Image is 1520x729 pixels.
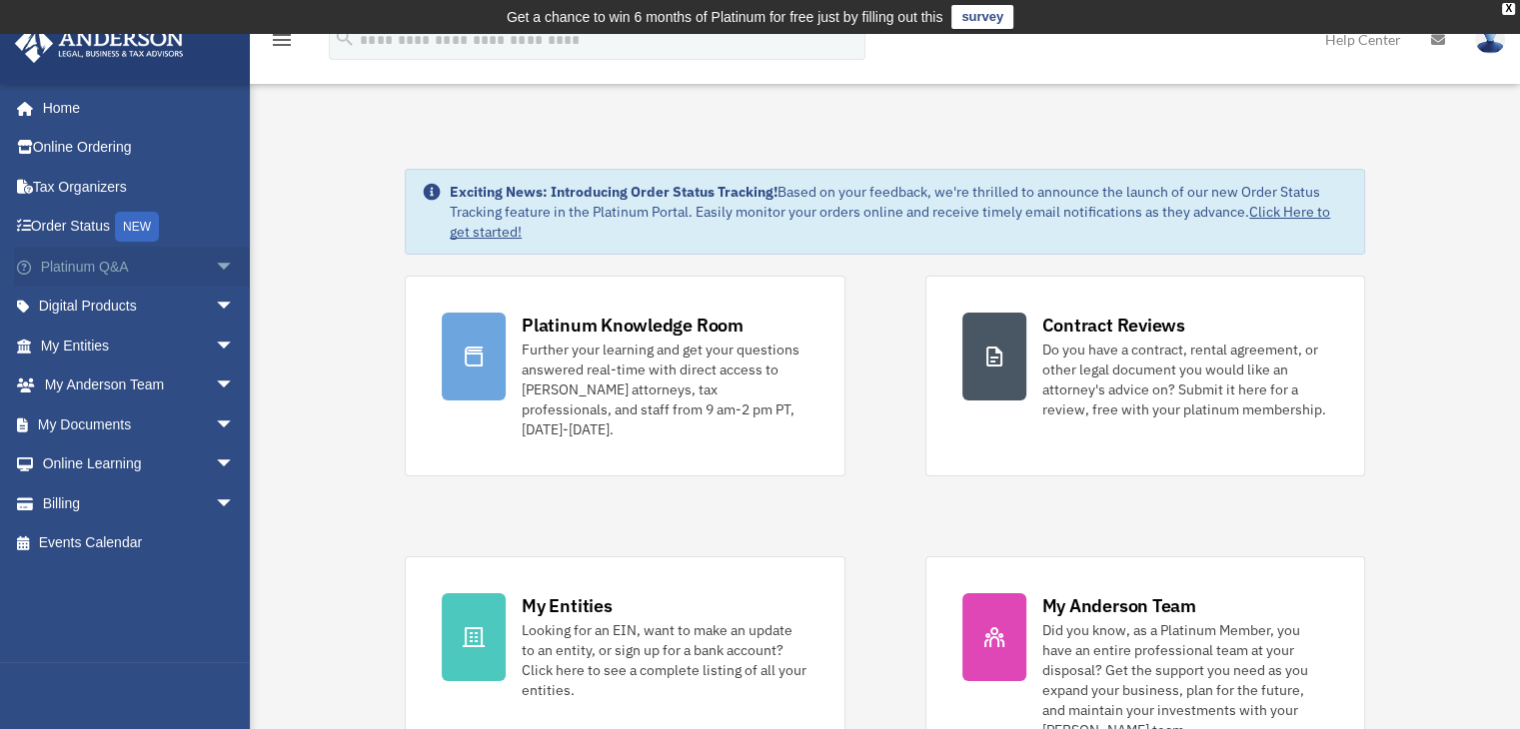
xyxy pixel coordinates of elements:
a: Contract Reviews Do you have a contract, rental agreement, or other legal document you would like... [925,276,1365,476]
img: User Pic [1475,25,1505,54]
img: Anderson Advisors Platinum Portal [9,24,190,63]
div: Do you have a contract, rental agreement, or other legal document you would like an attorney's ad... [1042,340,1328,419]
a: Online Ordering [14,128,265,168]
div: Looking for an EIN, want to make an update to an entity, or sign up for a bank account? Click her... [522,620,807,700]
span: arrow_drop_down [215,326,255,366]
div: Further your learning and get your questions answered real-time with direct access to [PERSON_NAM... [522,340,807,439]
a: Platinum Q&Aarrow_drop_down [14,247,265,287]
a: survey [951,5,1013,29]
a: Digital Productsarrow_drop_down [14,287,265,327]
span: arrow_drop_down [215,483,255,524]
a: Online Learningarrow_drop_down [14,444,265,484]
a: Platinum Knowledge Room Further your learning and get your questions answered real-time with dire... [405,276,844,476]
i: menu [270,28,294,52]
a: Order StatusNEW [14,207,265,248]
div: close [1502,3,1515,15]
div: My Anderson Team [1042,593,1196,618]
div: Contract Reviews [1042,313,1185,338]
a: menu [270,35,294,52]
a: Billingarrow_drop_down [14,483,265,523]
div: My Entities [522,593,612,618]
div: Get a chance to win 6 months of Platinum for free just by filling out this [507,5,943,29]
a: Tax Organizers [14,167,265,207]
a: My Entitiesarrow_drop_down [14,326,265,365]
a: Events Calendar [14,523,265,563]
div: Platinum Knowledge Room [522,313,744,338]
div: Based on your feedback, we're thrilled to announce the launch of our new Order Status Tracking fe... [450,182,1348,242]
i: search [334,27,356,49]
span: arrow_drop_down [215,287,255,328]
span: arrow_drop_down [215,247,255,288]
a: My Documentsarrow_drop_down [14,404,265,444]
span: arrow_drop_down [215,444,255,485]
span: arrow_drop_down [215,404,255,445]
div: NEW [115,212,159,242]
a: Home [14,88,255,128]
a: Click Here to get started! [450,203,1330,241]
span: arrow_drop_down [215,365,255,406]
a: My Anderson Teamarrow_drop_down [14,365,265,405]
strong: Exciting News: Introducing Order Status Tracking! [450,183,777,201]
